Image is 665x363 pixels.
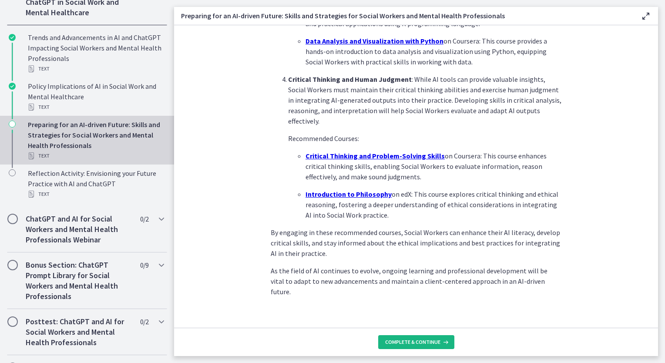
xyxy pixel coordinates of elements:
[306,151,445,160] a: Critical Thinking and Problem-Solving Skills
[306,151,561,182] p: on Coursera: This course enhances critical thinking skills, enabling Social Workers to evaluate i...
[26,214,132,245] h2: ChatGPT and AI for Social Workers and Mental Health Professionals Webinar
[28,151,164,161] div: Text
[288,133,561,144] p: Recommended Courses:
[28,189,164,199] div: Text
[378,335,454,349] button: Complete & continue
[306,36,561,67] p: on Coursera: This course provides a hands-on introduction to data analysis and visualization usin...
[288,75,412,84] strong: Critical Thinking and Human Judgment
[271,227,561,259] p: By engaging in these recommended courses, Social Workers can enhance their AI literacy, develop c...
[28,168,164,199] div: Reflection Activity: Envisioning your Future Practice with AI and ChatGPT
[26,316,132,348] h2: Posttest: ChatGPT and AI for Social Workers and Mental Health Professionals
[306,190,392,198] a: Introduction to Philosophy
[140,214,148,224] span: 0 / 2
[9,83,16,90] i: Completed
[140,260,148,270] span: 0 / 9
[26,260,132,302] h2: Bonus Section: ChatGPT Prompt Library for Social Workers and Mental Health Professionals
[140,316,148,327] span: 0 / 2
[28,102,164,112] div: Text
[385,339,440,346] span: Complete & continue
[9,34,16,41] i: Completed
[306,37,443,45] a: Data Analysis and Visualization with Python
[181,10,627,21] h3: Preparing for an AI-driven Future: Skills and Strategies for Social Workers and Mental Health Pro...
[28,32,164,74] div: Trends and Advancements in AI and ChatGPT Impacting Social Workers and Mental Health Professionals
[271,266,561,297] p: As the field of AI continues to evolve, ongoing learning and professional development will be vit...
[28,81,164,112] div: Policy Implications of AI in Social Work and Mental Healthcare
[306,189,561,220] p: on edX: This course explores critical thinking and ethical reasoning, fostering a deeper understa...
[288,74,561,126] p: : While AI tools can provide valuable insights, Social Workers must maintain their critical think...
[28,64,164,74] div: Text
[28,119,164,161] div: Preparing for an AI-driven Future: Skills and Strategies for Social Workers and Mental Health Pro...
